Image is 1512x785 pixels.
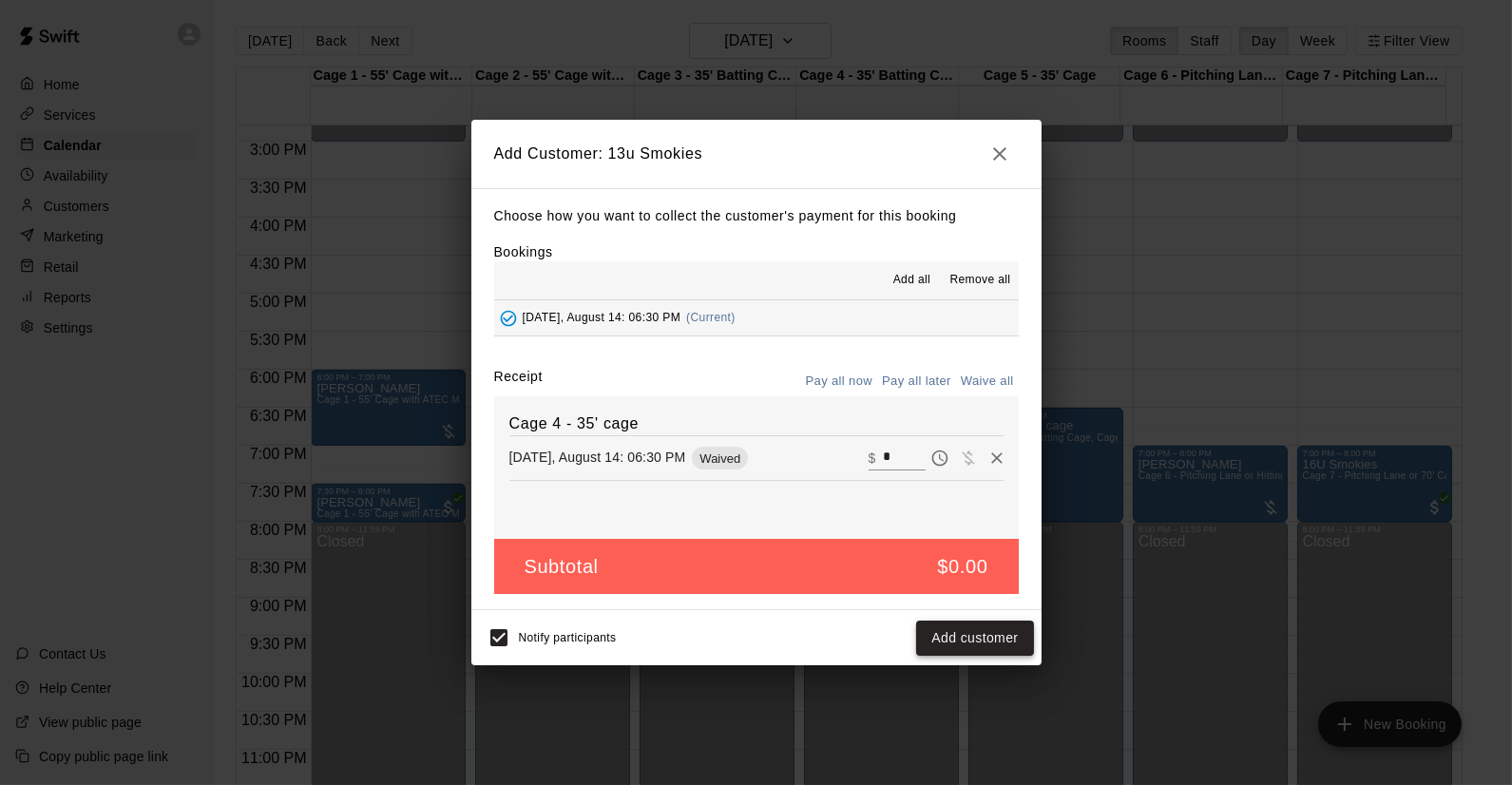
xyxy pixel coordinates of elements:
button: Remove [983,444,1011,472]
h5: Subtotal [525,554,599,580]
span: (Current) [686,311,736,324]
h2: Add Customer: 13u Smokies [471,120,1042,188]
span: Waive payment [954,449,983,465]
span: [DATE], August 14: 06:30 PM [523,311,681,324]
span: Pay later [926,449,954,465]
p: [DATE], August 14: 06:30 PM [509,448,686,467]
h5: $0.00 [937,554,987,580]
button: Added - Collect Payment[DATE], August 14: 06:30 PM(Current) [494,300,1019,335]
label: Bookings [494,244,553,259]
span: Notify participants [519,632,617,645]
button: Pay all now [801,367,878,396]
button: Pay all later [877,367,956,396]
span: Add all [893,271,931,290]
button: Waive all [956,367,1019,396]
span: Waived [692,451,748,466]
button: Added - Collect Payment [494,304,523,333]
p: Choose how you want to collect the customer's payment for this booking [494,204,1019,228]
h6: Cage 4 - 35' cage [509,412,1004,436]
button: Remove all [942,265,1018,296]
button: Add customer [916,621,1033,656]
p: $ [869,449,876,468]
span: Remove all [949,271,1010,290]
button: Add all [881,265,942,296]
label: Receipt [494,367,543,396]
